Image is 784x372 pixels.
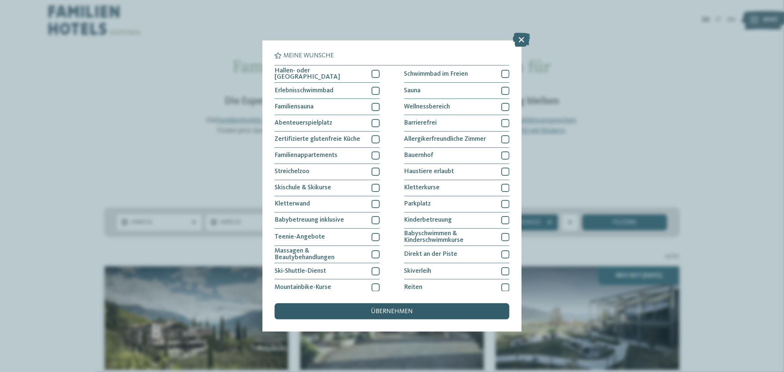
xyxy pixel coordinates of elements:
span: Skischule & Skikurse [275,185,331,191]
span: Bauernhof [404,152,434,159]
span: Familiensauna [275,104,314,110]
span: Zertifizierte glutenfreie Küche [275,136,360,143]
span: Mountainbike-Kurse [275,284,331,291]
span: Familienappartements [275,152,337,159]
span: Schwimmbad im Freien [404,71,468,78]
span: Massagen & Beautybehandlungen [275,248,366,261]
span: Streichelzoo [275,168,309,175]
span: Kinderbetreuung [404,217,452,223]
span: Parkplatz [404,201,431,207]
span: Teenie-Angebote [275,234,325,240]
span: Reiten [404,284,423,291]
span: Kletterkurse [404,185,440,191]
span: Kletterwand [275,201,310,207]
span: Erlebnisschwimmbad [275,87,333,94]
span: Allergikerfreundliche Zimmer [404,136,486,143]
span: Sauna [404,87,421,94]
span: Haustiere erlaubt [404,168,454,175]
span: Skiverleih [404,268,432,275]
span: Direkt an der Piste [404,251,458,258]
span: übernehmen [371,308,413,315]
span: Meine Wünsche [283,53,334,59]
span: Wellnessbereich [404,104,450,110]
span: Ski-Shuttle-Dienst [275,268,326,275]
span: Babybetreuung inklusive [275,217,344,223]
span: Barrierefrei [404,120,437,126]
span: Hallen- oder [GEOGRAPHIC_DATA] [275,68,366,81]
span: Babyschwimmen & Kinderschwimmkurse [404,230,495,243]
span: Abenteuerspielplatz [275,120,332,126]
